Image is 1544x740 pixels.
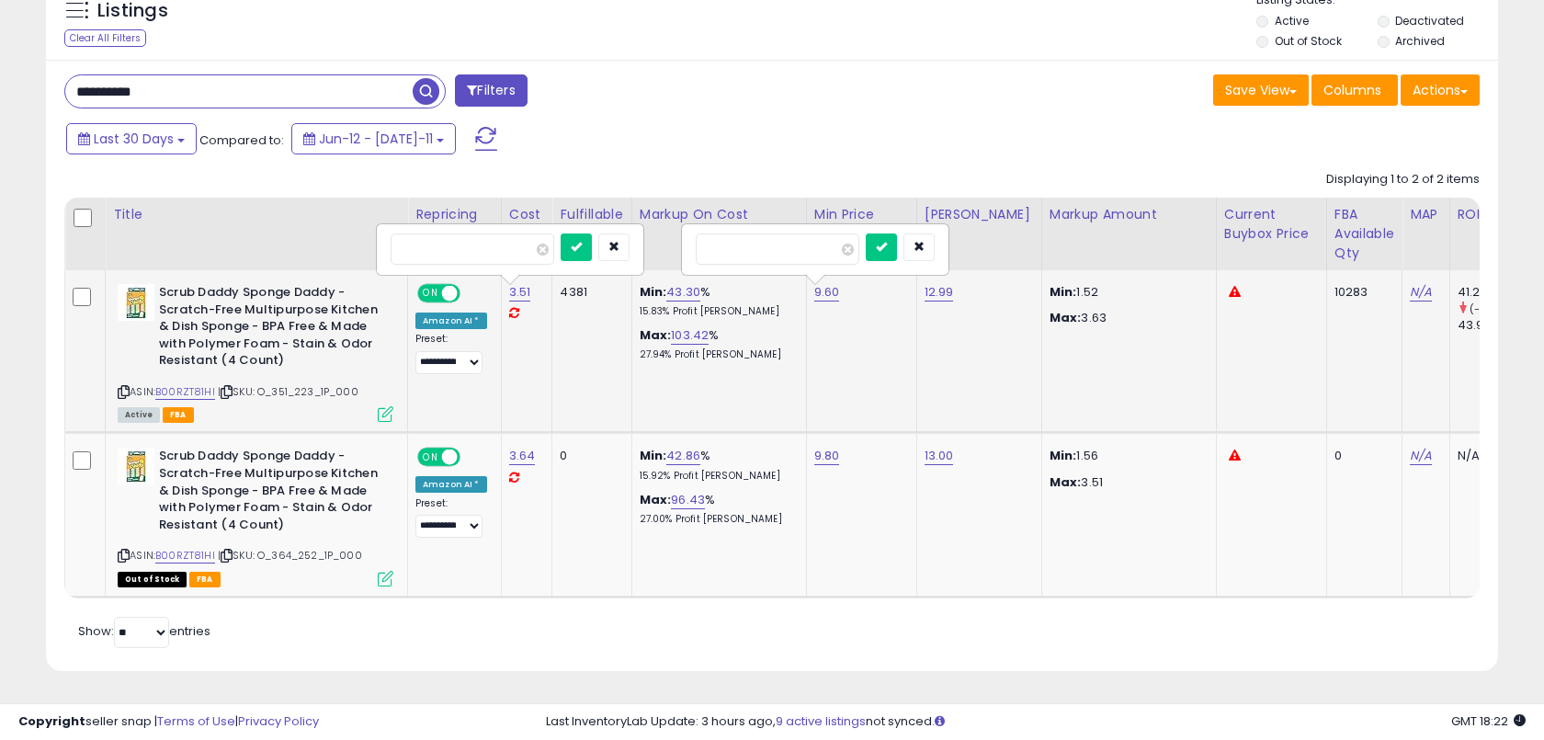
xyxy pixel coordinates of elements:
div: 4381 [560,284,617,301]
b: Scrub Daddy Sponge Daddy - Scratch-Free Multipurpose Kitchen & Dish Sponge - BPA Free & Made with... [159,284,382,374]
div: MAP [1410,205,1441,224]
span: 2025-08-11 18:22 GMT [1451,712,1526,730]
p: 15.92% Profit [PERSON_NAME] [640,470,792,483]
span: Last 30 Days [94,130,174,148]
div: Markup on Cost [640,205,799,224]
a: 43.30 [666,283,700,302]
div: % [640,284,792,318]
a: 13.00 [925,447,954,465]
span: Show: entries [78,622,210,640]
div: Preset: [415,333,487,374]
a: N/A [1410,283,1432,302]
span: OFF [458,286,487,302]
div: [PERSON_NAME] [925,205,1034,224]
div: Amazon AI * [415,476,487,493]
span: Jun-12 - [DATE]-11 [319,130,433,148]
p: 1.52 [1050,284,1202,301]
p: 3.51 [1050,474,1202,491]
div: Cost [509,205,545,224]
a: B00RZT81HI [155,548,215,564]
strong: Min: [1050,447,1077,464]
img: 519SzDXXayL._SL40_.jpg [118,448,154,484]
button: Columns [1311,74,1398,106]
div: % [640,492,792,526]
div: 10283 [1334,284,1388,301]
div: 0 [560,448,617,464]
div: Fulfillable Quantity [560,205,623,244]
a: 96.43 [671,491,705,509]
label: Archived [1395,33,1445,49]
div: Last InventoryLab Update: 3 hours ago, not synced. [546,713,1526,731]
button: Actions [1401,74,1480,106]
img: 519SzDXXayL._SL40_.jpg [118,284,154,321]
div: Markup Amount [1050,205,1209,224]
div: % [640,327,792,361]
b: Min: [640,283,667,301]
b: Scrub Daddy Sponge Daddy - Scratch-Free Multipurpose Kitchen & Dish Sponge - BPA Free & Made with... [159,448,382,538]
b: Min: [640,447,667,464]
span: All listings currently available for purchase on Amazon [118,407,160,423]
div: Repricing [415,205,494,224]
span: ON [419,450,442,465]
strong: Max: [1050,309,1082,326]
div: Title [113,205,400,224]
small: (-6.23%) [1470,302,1516,316]
div: Preset: [415,497,487,539]
div: Displaying 1 to 2 of 2 items [1326,171,1480,188]
div: Current Buybox Price [1224,205,1319,244]
div: 0 [1334,448,1388,464]
span: Columns [1323,81,1381,99]
div: Clear All Filters [64,29,146,47]
a: 9 active listings [776,712,866,730]
span: FBA [163,407,194,423]
div: seller snap | | [18,713,319,731]
p: 15.83% Profit [PERSON_NAME] [640,305,792,318]
span: FBA [189,572,221,587]
span: | SKU: O_351_223_1P_000 [218,384,358,399]
a: 12.99 [925,283,954,302]
div: 43.98% [1458,317,1532,334]
p: 1.56 [1050,448,1202,464]
div: Amazon AI * [415,313,487,329]
button: Filters [455,74,527,107]
p: 27.94% Profit [PERSON_NAME] [640,348,792,361]
a: 9.80 [814,447,840,465]
div: ASIN: [118,284,393,420]
a: 3.51 [509,283,531,302]
button: Last 30 Days [66,123,197,154]
div: % [640,448,792,482]
button: Jun-12 - [DATE]-11 [291,123,456,154]
a: Terms of Use [157,712,235,730]
a: 42.86 [666,447,700,465]
span: OFF [458,450,487,465]
b: Max: [640,491,672,508]
div: ROI [1458,205,1525,224]
span: ON [419,286,442,302]
label: Out of Stock [1275,33,1342,49]
div: 41.24% [1458,284,1532,301]
strong: Max: [1050,473,1082,491]
a: Privacy Policy [238,712,319,730]
span: All listings that are currently out of stock and unavailable for purchase on Amazon [118,572,187,587]
a: 103.42 [671,326,709,345]
label: Active [1275,13,1309,28]
button: Save View [1213,74,1309,106]
strong: Copyright [18,712,85,730]
div: Min Price [814,205,909,224]
span: Compared to: [199,131,284,149]
div: ASIN: [118,448,393,584]
label: Deactivated [1395,13,1464,28]
th: The percentage added to the cost of goods (COGS) that forms the calculator for Min & Max prices. [631,198,806,270]
a: 9.60 [814,283,840,302]
div: N/A [1458,448,1518,464]
div: FBA Available Qty [1334,205,1394,263]
span: | SKU: O_364_252_1P_000 [218,548,362,563]
p: 3.63 [1050,310,1202,326]
a: N/A [1410,447,1432,465]
a: 3.64 [509,447,536,465]
strong: Min: [1050,283,1077,301]
p: 27.00% Profit [PERSON_NAME] [640,513,792,526]
a: B00RZT81HI [155,384,215,400]
b: Max: [640,326,672,344]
